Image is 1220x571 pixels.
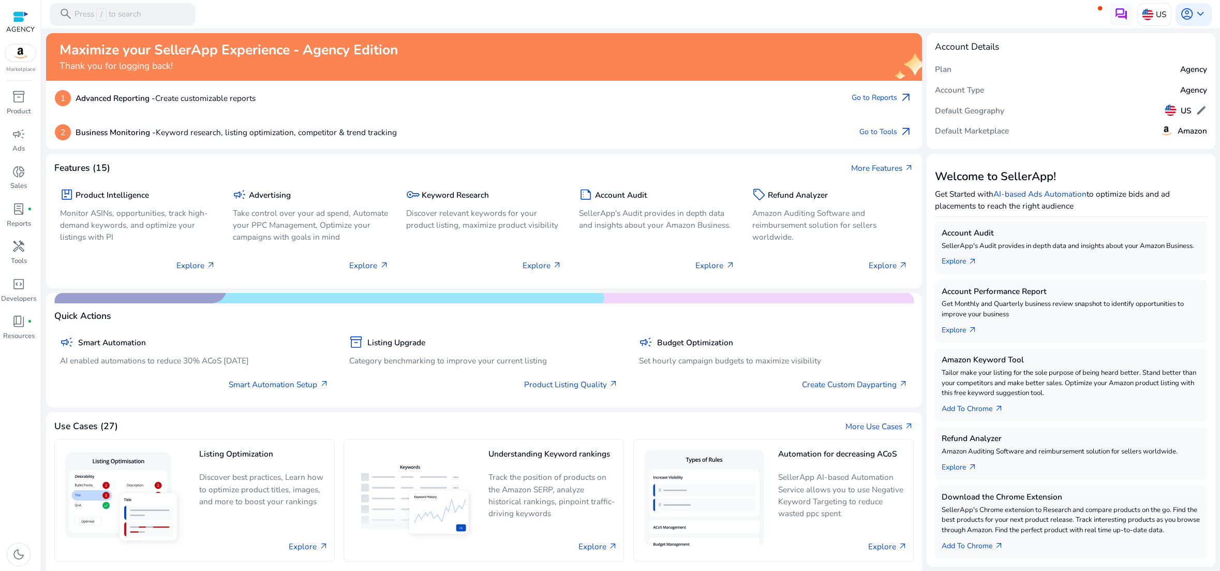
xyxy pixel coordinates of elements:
p: Sales [10,181,27,192]
span: edit [1196,105,1207,116]
p: Amazon Auditing Software and reimbursement solution for sellers worldwide. [752,207,907,243]
h5: Listing Optimization [199,449,329,467]
h5: Account Performance Report [942,287,1200,296]
p: SellerApp's Audit provides in depth data and insights about your Amazon Business. [579,207,735,231]
h5: Amazon Keyword Tool [942,355,1200,364]
p: Get Monthly and Quarterly business review snapshot to identify opportunities to improve your busi... [942,299,1200,320]
h5: Account Audit [594,191,647,200]
span: / [96,8,106,21]
p: SellerApp AI-based Automation Service allows you to use Negative Keyword Targeting to reduce wast... [778,471,907,519]
p: Create customizable reports [76,92,256,104]
a: Add To Chrome [942,536,1013,552]
h5: Amazon [1178,126,1207,136]
img: Listing Optimization [61,448,190,553]
span: arrow_outward [380,261,389,270]
a: More Featuresarrow_outward [851,162,914,174]
h5: Budget Optimization [657,338,733,347]
p: Category benchmarking to improve your current listing [349,355,618,367]
p: Explore [176,259,216,271]
span: inventory_2 [349,335,363,349]
span: package [60,188,73,201]
h4: Features (15) [54,163,110,173]
h5: Download the Chrome Extension [942,492,1200,502]
h5: US [1180,106,1191,115]
a: Explorearrow_outward [942,252,987,268]
h5: Advertising [249,191,291,200]
p: Track the position of products on the Amazon SERP, analyze historical rankings, pinpoint traffic-... [488,471,618,519]
a: AI-based Ads Automation [993,188,1087,199]
span: fiber_manual_record [27,319,32,324]
span: arrow_outward [994,404,1004,414]
span: arrow_outward [206,261,216,270]
a: Explorearrow_outward [942,320,987,336]
h5: Agency [1180,85,1207,95]
p: Explore [695,259,735,271]
a: Go to Reportsarrow_outward [852,90,913,106]
h5: Refund Analyzer [942,434,1200,443]
p: Resources [3,331,35,342]
img: us.svg [1165,105,1176,116]
img: amazon.svg [5,45,36,62]
p: Amazon Auditing Software and reimbursement solution for sellers worldwide. [942,447,1200,457]
p: US [1156,5,1166,23]
span: arrow_outward [904,422,914,431]
a: More Use Casesarrow_outward [845,420,914,432]
a: Product Listing Quality [524,378,618,390]
span: key [406,188,420,201]
img: amazon.svg [1159,124,1173,137]
h5: Default Geography [935,106,1004,115]
p: SellerApp's Chrome extension to Research and compare products on the go. Find the best products f... [942,505,1200,536]
span: arrow_outward [968,326,977,335]
a: Create Custom Dayparting [802,378,908,390]
span: arrow_outward [899,125,913,139]
h5: Refund Analyzer [768,191,828,200]
p: Tailor make your listing for the sole purpose of being heard better. Stand better than your compe... [942,368,1200,399]
span: arrow_outward [320,379,329,389]
span: arrow_outward [899,261,908,270]
h4: Thank you for logging back! [59,61,398,71]
span: code_blocks [12,277,25,291]
p: Ads [12,144,25,154]
a: Explorearrow_outward [942,457,987,473]
h5: Keyword Research [422,191,489,200]
img: us.svg [1142,9,1153,20]
p: Product [7,107,31,117]
span: arrow_outward [904,164,914,173]
h5: Account Type [935,85,984,95]
p: Discover best practices, Learn how to optimize product titles, images, and more to boost your ran... [199,471,329,515]
b: Advanced Reporting - [76,93,155,104]
span: donut_small [12,165,25,179]
span: inventory_2 [12,90,25,104]
span: lab_profile [12,202,25,216]
h5: Automation for decreasing ACoS [778,449,907,467]
p: SellerApp's Audit provides in depth data and insights about your Amazon Business. [942,241,1200,252]
a: Smart Automation Setup [229,378,329,390]
span: arrow_outward [725,261,735,270]
p: AGENCY [6,25,35,35]
h5: Account Audit [942,228,1200,238]
p: Monitor ASINs, opportunities, track high-demand keywords, and optimize your listings with PI [60,207,216,243]
a: Add To Chrome [942,399,1013,415]
h5: Agency [1180,65,1207,74]
a: Go to Toolsarrow_outward [859,124,913,140]
h3: Welcome to SellerApp! [935,170,1208,183]
p: 1 [55,90,71,106]
p: AI enabled automations to reduce 30% ACoS [DATE] [60,355,329,367]
h5: Listing Upgrade [367,338,425,347]
span: arrow_outward [898,542,907,551]
a: Explore [578,540,618,552]
span: account_circle [1180,7,1194,21]
span: arrow_outward [553,261,562,270]
span: arrow_outward [608,542,618,551]
span: arrow_outward [968,257,977,267]
h5: Understanding Keyword rankings [488,449,618,467]
h5: Default Marketplace [935,126,1009,136]
span: campaign [12,127,25,141]
span: arrow_outward [968,463,977,472]
a: Explore [868,540,907,552]
a: Explore [289,540,328,552]
p: Explore [869,259,908,271]
span: arrow_outward [994,541,1004,551]
span: arrow_outward [899,379,908,389]
p: Reports [7,219,31,229]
